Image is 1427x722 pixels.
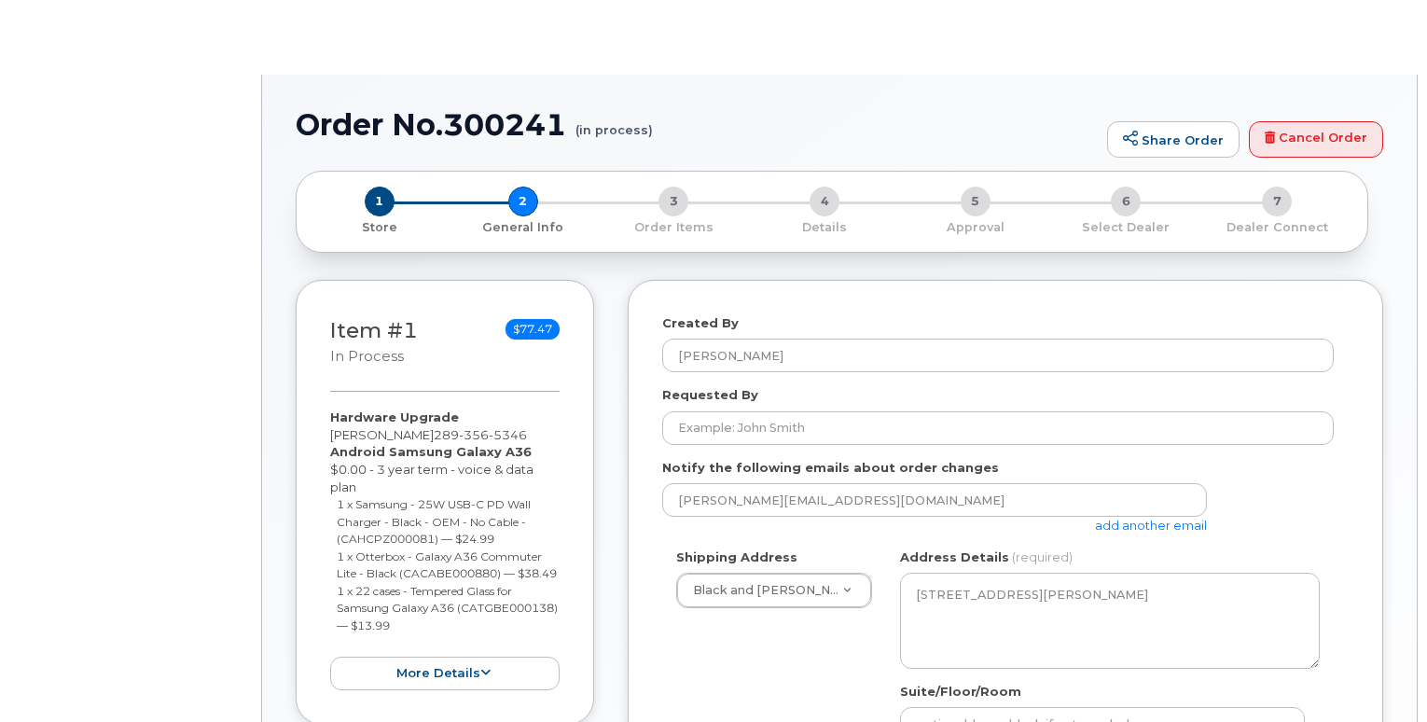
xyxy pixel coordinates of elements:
span: $77.47 [506,319,560,340]
h3: Item #1 [330,319,418,367]
label: Address Details [900,548,1009,566]
strong: Hardware Upgrade [330,410,459,424]
small: 1 x Samsung - 25W USB-C PD Wall Charger - Black - OEM - No Cable - (CAHCPZ000081) — $24.99 [337,497,531,546]
span: 356 [459,427,489,442]
input: Example: John Smith [662,411,1334,445]
small: 1 x 22 cases - Tempered Glass for Samsung Galaxy A36 (CATGBE000138) — $13.99 [337,584,558,632]
p: Store [319,219,440,236]
a: 1 Store [312,216,448,236]
small: 1 x Otterbox - Galaxy A36 Commuter Lite - Black (CACABE000880) — $38.49 [337,549,557,581]
label: Requested By [662,386,758,404]
label: Created By [662,314,739,332]
a: Share Order [1107,121,1240,159]
strong: Android Samsung Galaxy A36 [330,444,532,459]
h1: Order No.300241 [296,108,1098,141]
span: 289 [434,427,527,442]
a: Cancel Order [1249,121,1383,159]
a: add another email [1095,518,1207,533]
span: 1 [365,187,395,216]
a: Black and [PERSON_NAME] - PGR [677,574,871,607]
input: Example: john@appleseed.com [662,483,1207,517]
span: Black and McDonald - PGR [693,583,900,597]
label: Suite/Floor/Room [900,683,1021,701]
label: Shipping Address [676,548,797,566]
span: (required) [1012,549,1073,564]
small: (in process) [575,108,653,137]
label: Notify the following emails about order changes [662,459,999,477]
div: [PERSON_NAME] $0.00 - 3 year term - voice & data plan [330,409,560,690]
button: more details [330,657,560,691]
span: 5346 [489,427,527,442]
small: in process [330,348,404,365]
